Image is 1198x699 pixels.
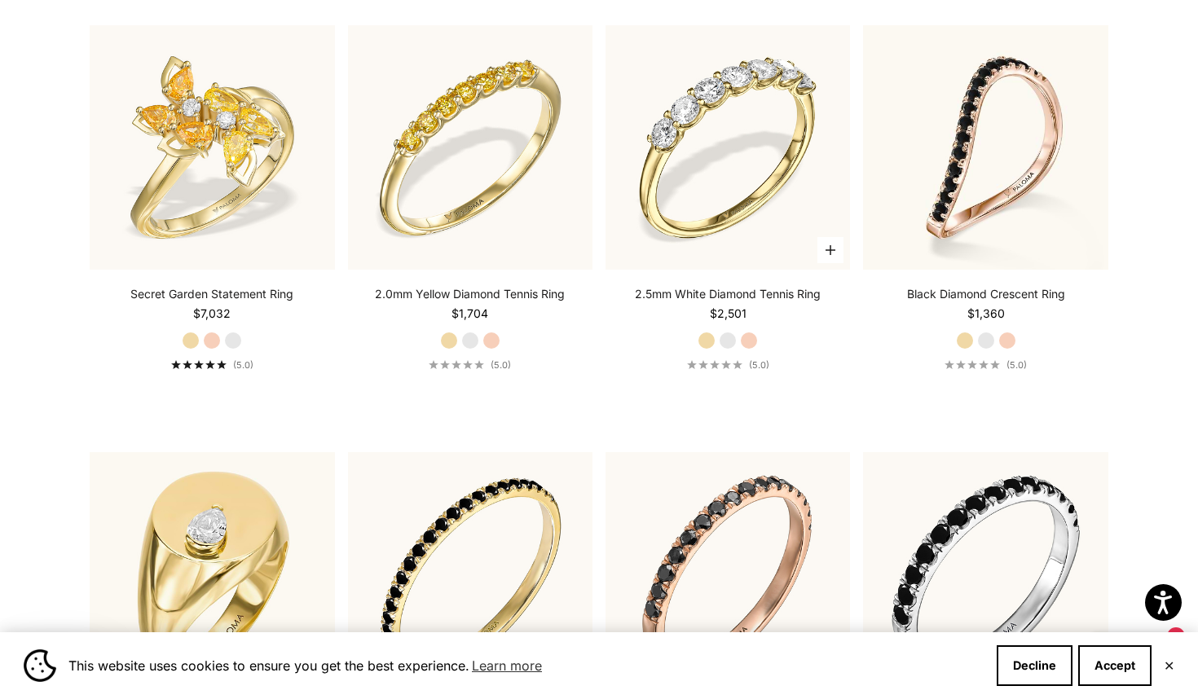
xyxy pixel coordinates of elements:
[687,360,742,369] div: 5.0 out of 5.0 stars
[68,653,984,678] span: This website uses cookies to ensure you get the best experience.
[233,359,253,371] span: (5.0)
[997,645,1072,686] button: Decline
[90,452,334,697] a: #YellowGold #RoseGold #WhiteGold
[24,649,56,682] img: Cookie banner
[687,359,769,371] a: 5.0 out of 5.0 stars(5.0)
[863,452,1108,697] img: #WhiteGold
[171,359,253,371] a: 5.0 out of 5.0 stars(5.0)
[749,359,769,371] span: (5.0)
[491,359,511,371] span: (5.0)
[429,360,484,369] div: 5.0 out of 5.0 stars
[429,359,511,371] a: 5.0 out of 5.0 stars(5.0)
[907,286,1065,302] a: Black Diamond Crescent Ring
[469,653,544,678] a: Learn more
[606,452,850,697] img: #RoseGold
[710,306,747,322] sale-price: $2,501
[1006,359,1027,371] span: (5.0)
[967,306,1005,322] sale-price: $1,360
[945,359,1027,371] a: 5.0 out of 5.0 stars(5.0)
[348,25,592,270] img: #YellowGold
[348,452,592,697] img: #YellowGold
[193,306,231,322] sale-price: $7,032
[171,360,227,369] div: 5.0 out of 5.0 stars
[863,25,1108,270] img: #RoseGold
[130,286,293,302] a: Secret Garden Statement Ring
[945,360,1000,369] div: 5.0 out of 5.0 stars
[606,25,850,270] img: #YellowGold
[451,306,488,322] sale-price: $1,704
[1078,645,1152,686] button: Accept
[375,286,565,302] a: 2.0mm Yellow Diamond Tennis Ring
[90,452,334,697] img: #YellowGold
[90,25,334,270] img: #YellowGold
[635,286,821,302] a: 2.5mm White Diamond Tennis Ring
[1164,661,1174,670] button: Close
